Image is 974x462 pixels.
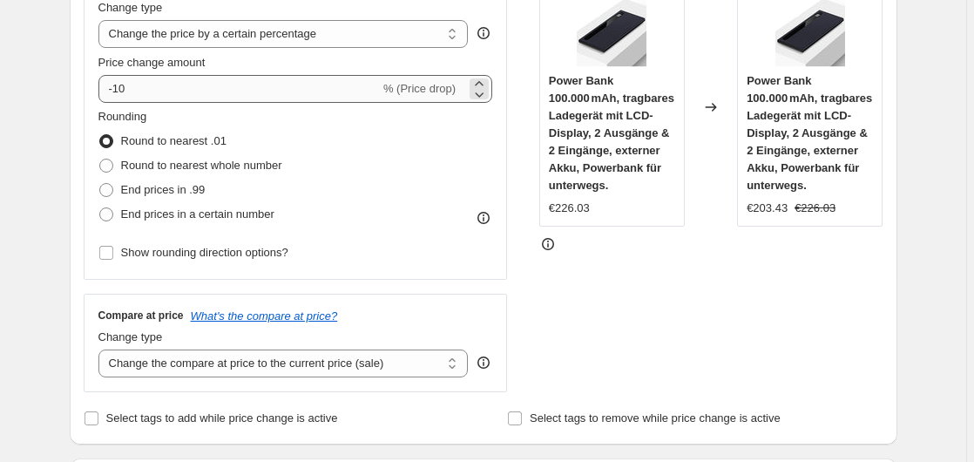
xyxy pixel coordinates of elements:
span: Power Bank 100.000 mAh, tragbares Ladegerät mit LCD-Display, 2 Ausgänge & 2 Eingänge, externer Ak... [747,74,872,192]
span: Show rounding direction options? [121,246,288,259]
span: Price change amount [98,56,206,69]
div: help [475,354,492,371]
button: What's the compare at price? [191,309,338,323]
span: Select tags to remove while price change is active [530,411,781,425]
span: Round to nearest whole number [121,159,282,172]
span: Rounding [98,110,147,123]
strike: €226.03 [795,200,835,217]
span: % (Price drop) [383,82,456,95]
div: help [475,24,492,42]
span: End prices in .99 [121,183,206,196]
span: Round to nearest .01 [121,134,227,147]
div: €203.43 [747,200,788,217]
span: Power Bank 100.000 mAh, tragbares Ladegerät mit LCD-Display, 2 Ausgänge & 2 Eingänge, externer Ak... [549,74,674,192]
span: End prices in a certain number [121,207,274,221]
div: €226.03 [549,200,590,217]
h3: Compare at price [98,309,184,323]
span: Change type [98,330,163,343]
span: Change type [98,1,163,14]
input: -15 [98,75,380,103]
span: Select tags to add while price change is active [106,411,338,425]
